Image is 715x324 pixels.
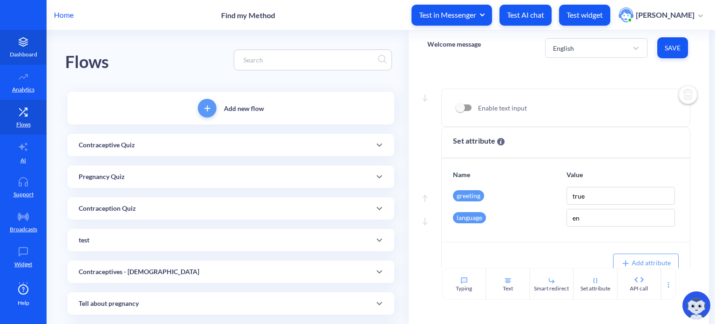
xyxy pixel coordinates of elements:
p: [PERSON_NAME] [636,10,695,20]
p: Test widget [567,10,603,20]
input: none [567,209,675,227]
span: Add attribute [621,259,671,267]
p: Support [13,190,34,199]
div: language [453,212,486,223]
p: Welcome message [427,40,481,49]
div: Tell about pregnancy [67,292,394,315]
button: add [198,99,216,117]
button: Test in Messenger [411,5,492,26]
p: Tell about pregnancy [79,299,139,309]
p: Dashboard [10,50,37,59]
img: copilot-icon.svg [682,291,710,319]
button: Test widget [559,5,610,26]
button: Test AI chat [499,5,552,26]
span: Set attribute [453,135,505,146]
p: Contraceptive Quiz [79,140,135,150]
p: Widget [14,260,32,269]
div: greeting [453,190,484,201]
div: Text [503,284,513,293]
span: Help [18,299,29,307]
button: user photo[PERSON_NAME] [614,7,708,23]
p: Name [453,170,562,179]
div: Typing [456,284,472,293]
p: Pregnancy Quiz [79,172,125,182]
p: AI [20,156,26,165]
div: Contraception Quiz [67,197,394,220]
div: test [67,229,394,251]
p: Test AI chat [507,10,544,20]
div: Set attribute [580,284,610,293]
p: Flows [16,120,31,129]
input: Search [239,55,378,65]
button: Save [657,37,688,58]
div: Contraceptive Quiz [67,134,394,156]
img: delete [677,84,699,107]
input: none [567,187,675,205]
p: Broadcasts [10,225,37,234]
p: Contraception Quiz [79,204,136,214]
p: Value [567,170,675,179]
div: Pregnancy Quiz [67,165,394,188]
span: Save [665,43,681,53]
span: Test in Messenger [419,10,485,20]
div: English [553,43,574,53]
div: API call [630,284,648,293]
p: Find my Method [221,11,275,20]
p: Add new flow [224,103,264,113]
div: Smart redirect [534,284,569,293]
p: Analytics [12,85,34,94]
img: user photo [619,7,634,22]
div: Flows [65,49,109,76]
div: Contraceptives - [DEMOGRAPHIC_DATA] [67,261,394,283]
p: Enable text input [478,103,527,113]
p: test [79,235,89,245]
p: Contraceptives - [DEMOGRAPHIC_DATA] [79,267,199,277]
p: Home [54,9,74,21]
